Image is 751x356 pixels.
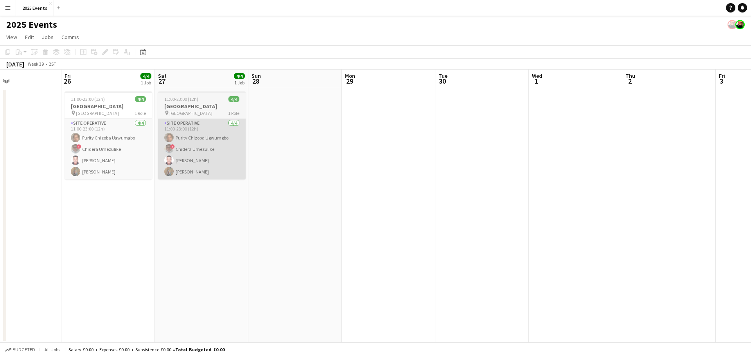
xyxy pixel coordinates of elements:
app-user-avatar: Josh Tutty [735,20,745,29]
div: BST [49,61,56,67]
a: Jobs [39,32,57,42]
button: Budgeted [4,345,36,354]
a: Comms [58,32,82,42]
a: Edit [22,32,37,42]
span: View [6,34,17,41]
span: Jobs [42,34,54,41]
span: Total Budgeted £0.00 [175,347,225,352]
h1: 2025 Events [6,19,57,30]
a: View [3,32,20,42]
div: [DATE] [6,60,24,68]
button: 2025 Events [16,0,54,16]
div: Salary £0.00 + Expenses £0.00 + Subsistence £0.00 = [68,347,225,352]
span: All jobs [43,347,62,352]
span: Comms [61,34,79,41]
app-user-avatar: Josh Tutty [728,20,737,29]
span: Budgeted [13,347,35,352]
span: Edit [25,34,34,41]
span: Week 39 [26,61,45,67]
